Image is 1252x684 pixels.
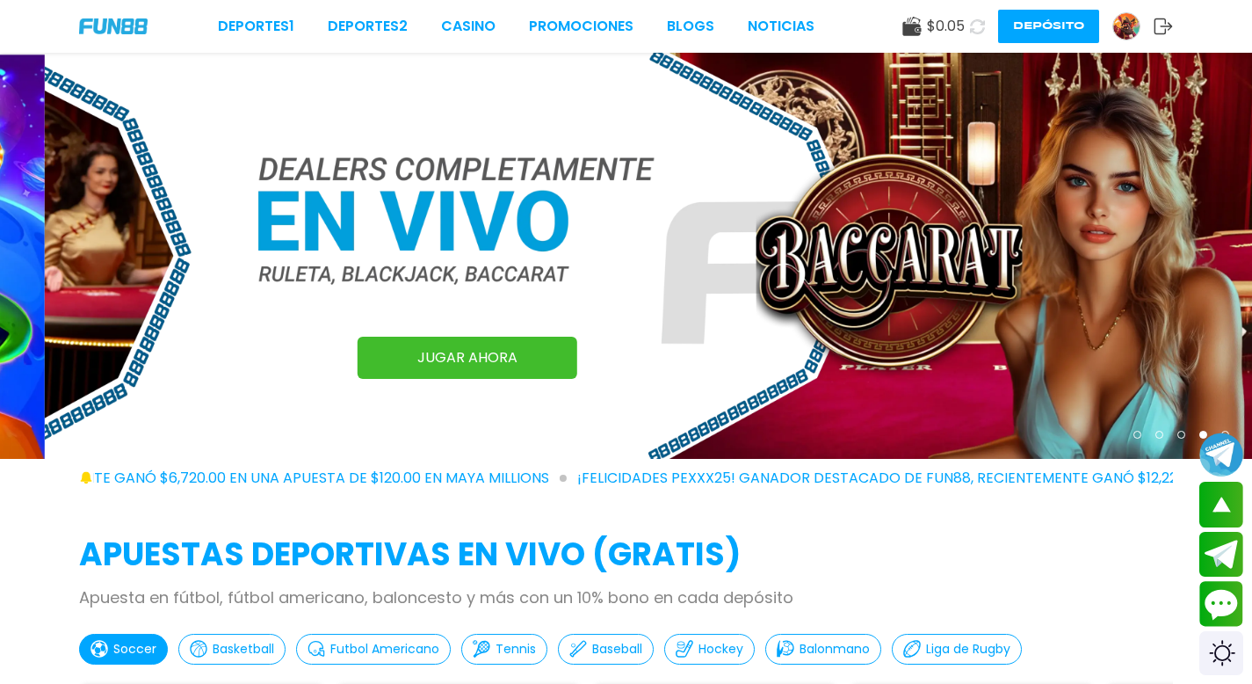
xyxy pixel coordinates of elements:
a: JUGAR AHORA [358,337,577,379]
p: Apuesta en fútbol, fútbol americano, baloncesto y más con un 10% bono en cada depósito [79,586,1173,609]
a: Deportes1 [218,16,294,37]
button: Tennis [461,634,547,665]
img: Company Logo [79,18,148,33]
button: Basketball [178,634,286,665]
button: Liga de Rugby [892,634,1022,665]
p: Futbol Americano [330,640,439,659]
button: Join telegram [1199,532,1243,578]
p: Soccer [113,640,156,659]
h2: APUESTAS DEPORTIVAS EN VIVO (gratis) [79,531,1173,578]
span: $ 0.05 [927,16,965,37]
a: Deportes2 [328,16,408,37]
p: Basketball [213,640,274,659]
button: scroll up [1199,482,1243,528]
a: Promociones [529,16,633,37]
a: CASINO [441,16,496,37]
img: Avatar [1113,13,1140,40]
button: Hockey [664,634,755,665]
a: Avatar [1112,12,1154,40]
button: Soccer [79,634,168,665]
div: Switch theme [1199,631,1243,675]
a: NOTICIAS [748,16,814,37]
p: Hockey [698,640,743,659]
button: Balonmano [765,634,881,665]
button: Baseball [558,634,654,665]
button: Join telegram channel [1199,432,1243,477]
a: BLOGS [667,16,714,37]
p: Balonmano [800,640,870,659]
button: Contact customer service [1199,581,1243,627]
button: Depósito [998,10,1099,43]
p: Tennis [496,640,536,659]
p: Liga de Rugby [926,640,1010,659]
button: Futbol Americano [296,634,451,665]
p: Baseball [592,640,642,659]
